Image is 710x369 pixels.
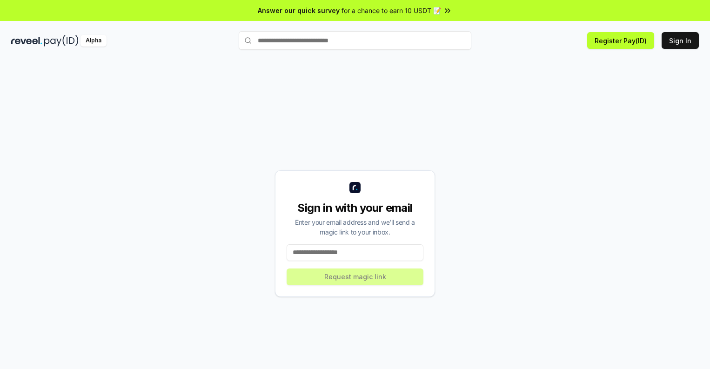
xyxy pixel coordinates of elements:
img: logo_small [349,182,361,193]
div: Enter your email address and we’ll send a magic link to your inbox. [287,217,423,237]
img: reveel_dark [11,35,42,47]
div: Alpha [80,35,107,47]
button: Sign In [662,32,699,49]
img: pay_id [44,35,79,47]
div: Sign in with your email [287,201,423,215]
button: Register Pay(ID) [587,32,654,49]
span: for a chance to earn 10 USDT 📝 [342,6,441,15]
span: Answer our quick survey [258,6,340,15]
